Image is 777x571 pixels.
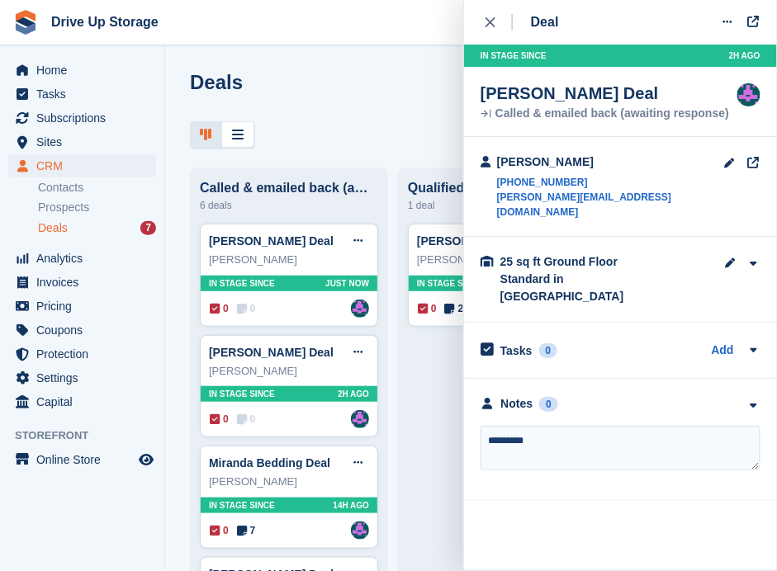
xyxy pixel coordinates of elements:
span: 7 [237,523,256,538]
span: 2 [445,301,464,316]
a: menu [8,106,156,130]
span: Analytics [36,247,135,270]
a: Andy [351,410,369,428]
a: Miranda Bedding Deal [209,456,330,470]
a: menu [8,130,156,153]
div: [PERSON_NAME] Deal [481,83,729,103]
div: 25 sq ft Ground Floor Standard in [GEOGRAPHIC_DATA] [500,253,666,305]
span: Subscriptions [36,106,135,130]
span: Invoices [36,271,135,294]
a: menu [8,342,156,366]
span: 0 [237,301,256,316]
span: Capital [36,390,135,413]
span: In stage since [481,50,547,62]
a: [PERSON_NAME] Deal [417,234,542,248]
span: Home [36,59,135,82]
a: [PERSON_NAME] Deal [209,346,334,359]
span: Settings [36,366,135,389]
div: [PERSON_NAME] [209,363,369,380]
a: Andy [351,300,369,318]
a: menu [8,271,156,294]
span: 0 [237,412,256,427]
a: [PERSON_NAME][EMAIL_ADDRESS][DOMAIN_NAME] [497,190,724,219]
div: 0 [539,343,558,358]
span: Just now [325,277,369,290]
img: stora-icon-8386f47178a22dfd0bd8f6a31ec36ba5ce8667c1dd55bd0f319d3a0aa187defe.svg [13,10,38,35]
span: CRM [36,154,135,177]
span: Sites [36,130,135,153]
img: Andy [351,521,369,540]
img: Andy [737,83,760,106]
span: Coupons [36,319,135,342]
span: Tasks [36,83,135,106]
div: [PERSON_NAME] [497,153,724,171]
span: 14H AGO [333,499,369,512]
span: Online Store [36,448,135,471]
span: 0 [418,301,437,316]
span: Storefront [15,427,164,444]
a: menu [8,83,156,106]
a: menu [8,59,156,82]
a: menu [8,154,156,177]
div: Qualified: Spoken/email conversation with them [408,181,586,196]
div: [PERSON_NAME] [417,252,577,268]
div: [PERSON_NAME] [209,252,369,268]
a: Contacts [38,180,156,196]
a: Deals 7 [38,219,156,237]
div: Called & emailed back (awaiting response) [200,181,378,196]
a: Prospects [38,199,156,216]
span: Prospects [38,200,89,215]
a: Add [712,342,734,361]
span: 0 [210,523,229,538]
div: Notes [501,395,533,413]
a: Drive Up Storage [45,8,165,35]
a: Preview store [136,450,156,470]
a: [PHONE_NUMBER] [497,175,724,190]
div: 0 [539,397,558,412]
a: menu [8,448,156,471]
span: 0 [210,301,229,316]
div: 7 [140,221,156,235]
div: Deal [531,12,559,32]
span: Pricing [36,295,135,318]
span: 0 [210,412,229,427]
span: 2H AGO [729,50,760,62]
a: [PERSON_NAME] Deal [209,234,334,248]
a: menu [8,295,156,318]
a: menu [8,247,156,270]
div: [PERSON_NAME] [209,474,369,490]
div: 6 deals [200,196,378,215]
span: In stage since [209,388,275,400]
div: 1 deal [408,196,586,215]
span: In stage since [209,499,275,512]
a: menu [8,366,156,389]
span: 2H AGO [338,388,369,400]
a: menu [8,390,156,413]
a: menu [8,319,156,342]
span: In stage since [209,277,275,290]
span: Protection [36,342,135,366]
h2: Tasks [500,343,533,358]
h1: Deals [190,71,243,93]
span: In stage since [417,277,483,290]
span: Deals [38,220,68,236]
div: Called & emailed back (awaiting response) [481,108,729,120]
